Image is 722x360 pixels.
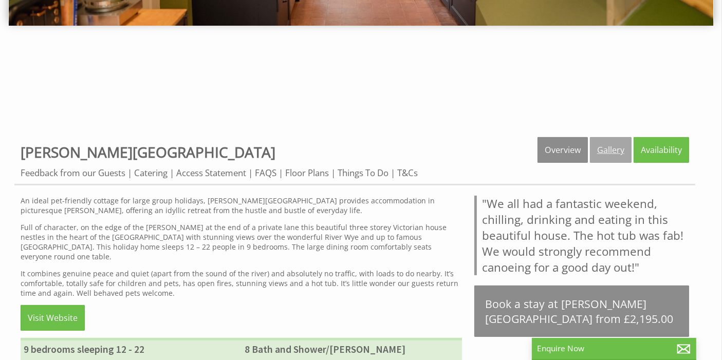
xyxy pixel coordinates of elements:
[338,167,388,179] a: Things To Do
[242,342,462,357] li: 8 Bath and Shower/[PERSON_NAME]
[537,343,691,354] p: Enquire Now
[634,137,689,163] a: Availability
[21,305,85,331] a: Visit Website
[21,342,242,357] li: 9 bedrooms sleeping 12 - 22
[21,196,462,215] p: An ideal pet-friendly cottage for large group holidays, [PERSON_NAME][GEOGRAPHIC_DATA] provides a...
[255,167,276,179] a: FAQS
[6,51,716,128] iframe: Customer reviews powered by Trustpilot
[21,142,275,162] a: [PERSON_NAME][GEOGRAPHIC_DATA]
[21,269,462,298] p: It combines genuine peace and quiet (apart from the sound of the river) and absolutely no traffic...
[397,167,418,179] a: T&Cs
[21,222,462,261] p: Full of character, on the edge of the [PERSON_NAME] at the end of a private lane this beautiful t...
[538,137,588,163] a: Overview
[21,167,125,179] a: Feedback from our Guests
[285,167,329,179] a: Floor Plans
[474,196,689,275] blockquote: "We all had a fantastic weekend, chilling, drinking and eating in this beautiful house. The hot t...
[134,167,168,179] a: Catering
[176,167,246,179] a: Access Statement
[590,137,632,163] a: Gallery
[474,286,689,337] a: Book a stay at [PERSON_NAME][GEOGRAPHIC_DATA] from £2,195.00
